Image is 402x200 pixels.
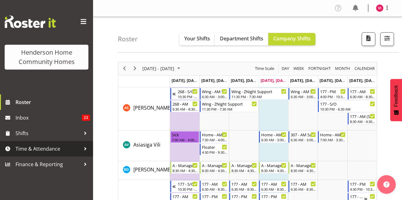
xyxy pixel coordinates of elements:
span: Finance & Reporting [16,160,81,169]
div: 177 - PM [202,193,227,199]
img: help-xxl-2.png [383,181,390,188]
div: Arshdeep Singh"s event - 177 - S/O Begin From Saturday, September 27, 2025 at 10:30:00 PM GMT+12:... [318,100,377,112]
div: 8:30 AM - 4:30 PM [291,168,316,173]
div: Arshdeep Singh"s event - 268 - S/O Begin From Sunday, September 21, 2025 at 10:30:00 PM GMT+12:00... [170,88,199,100]
div: Asiasiga Vili"s event - Home - AM Support 2 Begin From Thursday, September 25, 2025 at 6:30:00 AM... [259,131,288,143]
div: 6:30 AM - 8:30 AM [261,187,286,192]
button: Your Shifts [179,33,215,45]
div: 6:30 AM - 8:30 AM [202,187,227,192]
div: 177 - AM (Sat/Sun) [350,113,375,119]
div: 177 - S/O [178,181,198,187]
button: Timeline Month [334,65,351,72]
span: Fortnight [308,65,331,72]
div: 10:30 PM - 6:30 AM [320,107,375,111]
button: Feedback - Show survey [390,79,402,121]
img: Rosterit website logo [5,16,56,28]
div: Barbara Dunlop"s event - A - Manager Begin From Tuesday, September 23, 2025 at 8:30:00 AM GMT+12:... [200,162,229,174]
div: 6:30 AM - 3:00 PM [202,94,227,99]
span: Time & Attendance [16,144,81,153]
span: Your Shifts [184,35,210,42]
div: Billie Sothern"s event - 177 - AM Begin From Wednesday, September 24, 2025 at 6:30:00 AM GMT+12:0... [229,180,258,192]
div: 6:30 AM - 8:30 AM [350,94,375,99]
div: 8:30 AM - 4:30 PM [261,168,286,173]
span: Time Scale [254,65,275,72]
div: 307 - AM Support [291,131,316,138]
span: [DATE] - [DATE] [142,65,175,72]
div: 8:30 AM - 4:30 PM [202,168,227,173]
span: [DATE], [DATE] [349,78,377,83]
div: 6:30 AM - 8:30 AM [172,107,198,111]
div: A - Manager [231,162,257,168]
div: Barbara Dunlop"s event - A - Manager Begin From Wednesday, September 24, 2025 at 8:30:00 AM GMT+1... [229,162,258,174]
div: 4:30 PM - 9:30 PM [202,150,227,155]
span: [DATE], [DATE] [261,78,289,83]
div: 11:30 PM - 7:30 AM [231,94,286,99]
div: 8:30 AM - 4:30 PM [350,119,375,124]
div: Arshdeep Singh"s event - Wing - AM Support 1 Begin From Tuesday, September 23, 2025 at 6:30:00 AM... [200,88,229,100]
div: 268 - AM [172,101,198,107]
span: [DATE], [DATE] [201,78,230,83]
div: Billie Sothern"s event - 177 - AM Begin From Thursday, September 25, 2025 at 6:30:00 AM GMT+12:00... [259,180,288,192]
div: Wing - ZNight Support [231,88,286,94]
a: [PERSON_NAME] [133,166,172,173]
div: Wing - AM Support 1 [202,88,227,94]
div: Billie Sothern"s event - 177 - S/O Begin From Sunday, September 21, 2025 at 10:30:00 PM GMT+12:00... [170,180,199,192]
div: 6:30 AM - 8:30 AM [291,187,316,192]
span: calendar [354,65,375,72]
span: [DATE], [DATE] [319,78,348,83]
div: 177 - AM [202,181,227,187]
button: September 2025 [141,65,183,72]
img: vence-ibo8543.jpg [376,4,383,12]
div: Sick [172,131,198,138]
div: Arshdeep Singh"s event - 268 - AM Begin From Monday, September 22, 2025 at 6:30:00 AM GMT+12:00 E... [170,100,199,112]
div: Arshdeep Singh"s event - Wing - AM Support 1 Begin From Friday, September 26, 2025 at 6:30:00 AM ... [288,88,317,100]
div: 6:30 AM - 3:00 PM [261,137,286,142]
span: [DATE], [DATE] [290,78,318,83]
button: Time Scale [254,65,275,72]
span: Feedback [393,85,399,107]
div: Asiasiga Vili"s event - Home - AM Support 1 Begin From Saturday, September 27, 2025 at 7:00:00 AM... [318,131,347,143]
div: 177 - AM [172,193,198,199]
div: Barbara Dunlop"s event - A - Manager Begin From Monday, September 22, 2025 at 8:30:00 AM GMT+12:0... [170,162,199,174]
div: next period [130,62,140,75]
div: 10:30 PM - 6:30 AM [178,94,198,99]
button: Previous [120,65,129,72]
div: 6:30 AM - 8:30 AM [231,187,257,192]
div: Henderson Home Community Homes [11,48,82,66]
div: Wing - ZNight Support [202,101,257,107]
div: Arshdeep Singh"s event - 177 - PM Begin From Saturday, September 27, 2025 at 4:00:00 PM GMT+12:00... [318,88,347,100]
div: 7:30 AM - 4:00 PM [202,137,227,142]
div: 177 - PM [231,193,257,199]
div: Asiasiga Vili"s event - Home - AM Support 3 Begin From Tuesday, September 23, 2025 at 7:30:00 AM ... [200,131,229,143]
button: Company Shifts [268,33,315,45]
div: 4:30 PM - 10:30 PM [350,187,375,192]
span: [DATE], [DATE] [172,78,203,83]
span: Department Shifts [220,35,263,42]
div: Asiasiga Vili"s event - Floater Begin From Tuesday, September 23, 2025 at 4:30:00 PM GMT+12:00 En... [200,143,229,155]
div: Arshdeep Singh"s event - Wing - ZNight Support Begin From Tuesday, September 23, 2025 at 11:30:00... [200,100,258,112]
span: Week [293,65,305,72]
button: Department Shifts [215,33,268,45]
div: 7:00 AM - 4:00 PM [172,137,198,142]
td: Barbara Dunlop resource [118,161,170,180]
div: Asiasiga Vili"s event - 307 - AM Support Begin From Friday, September 26, 2025 at 6:30:00 AM GMT+... [288,131,317,143]
div: Home - AM Support 2 [261,131,286,138]
div: 177 - AM [231,181,257,187]
span: Company Shifts [273,35,310,42]
div: 6:30 AM - 3:00 PM [291,137,316,142]
div: Arshdeep Singh"s event - 177 - AM (Sat/Sun) Begin From Sunday, September 28, 2025 at 8:30:00 AM G... [348,113,377,125]
div: A - Manager [202,162,227,168]
div: 6:30 AM - 3:00 PM [291,94,316,99]
button: Timeline Day [281,65,290,72]
span: 23 [82,115,90,121]
div: 268 - S/O [178,88,198,94]
button: Filter Shifts [380,32,394,46]
a: [PERSON_NAME] [133,104,172,111]
td: Asiasiga Vili resource [118,130,170,161]
div: 10:30 PM - 6:30 AM [178,187,198,192]
h4: Roster [118,35,138,43]
span: Shifts [16,129,81,138]
div: 177 - PM [350,181,375,187]
button: Timeline Week [293,65,305,72]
